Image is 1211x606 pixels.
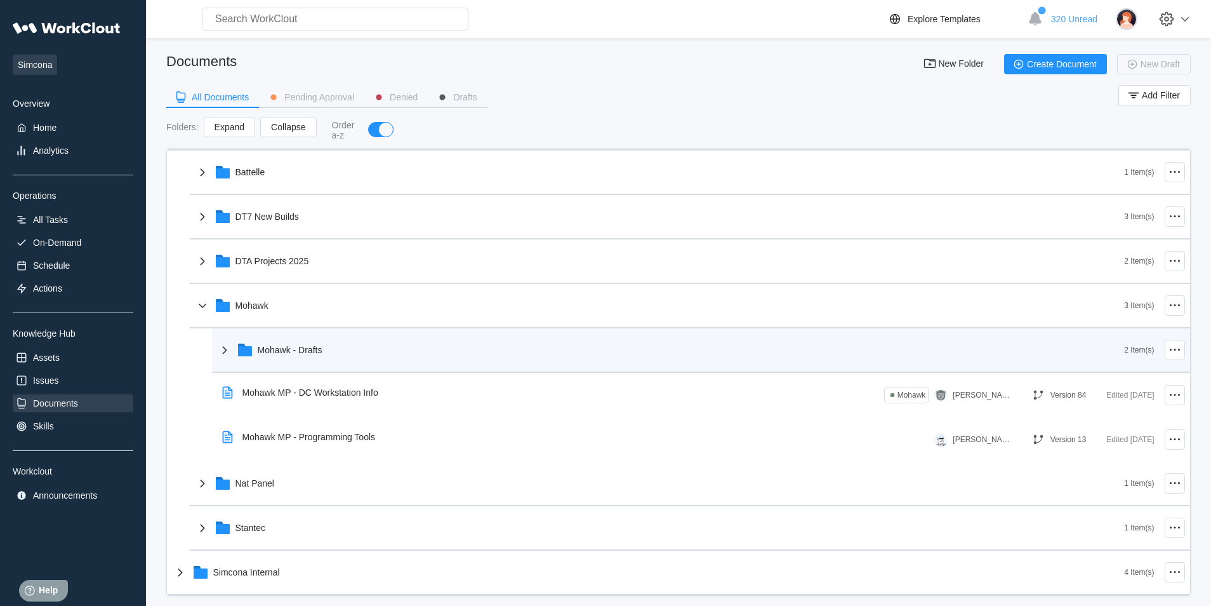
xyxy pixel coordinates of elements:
[235,300,268,311] div: Mohawk
[13,349,133,367] a: Assets
[33,490,97,501] div: Announcements
[1050,391,1087,400] div: Version 84
[453,93,477,102] div: Drafts
[13,119,133,137] a: Home
[332,120,356,140] div: Order a-z
[215,123,244,131] span: Expand
[1050,435,1087,444] div: Version 13
[13,257,133,274] a: Schedule
[13,328,133,339] div: Knowledge Hub
[1124,212,1154,221] div: 3 Item(s)
[33,145,69,156] div: Analytics
[33,123,56,133] div: Home
[271,123,305,131] span: Collapse
[953,391,1010,400] div: [PERSON_NAME]
[13,279,133,297] a: Actions
[1004,54,1107,74] button: Create Document
[284,93,354,102] div: Pending Approval
[1124,479,1154,488] div: 1 Item(s)
[13,487,133,504] a: Announcements
[1051,14,1097,24] span: 320 Unread
[1118,85,1191,105] button: Add Filter
[908,14,981,24] div: Explore Templates
[13,394,133,412] a: Documents
[235,478,274,488] div: Nat Panel
[192,93,249,102] div: All Documents
[13,142,133,159] a: Analytics
[1124,301,1154,310] div: 3 Item(s)
[1106,387,1154,403] div: Edited [DATE]
[166,88,259,107] button: All Documents
[235,523,265,533] div: Stantec
[242,387,378,398] div: Mohawk MP - DC Workstation Info
[13,55,57,75] span: Simcona
[1141,60,1180,69] span: New Draft
[1124,257,1154,266] div: 2 Item(s)
[33,260,70,271] div: Schedule
[1027,60,1097,69] span: Create Document
[166,53,237,70] div: Documents
[364,88,428,107] button: Denied
[13,191,133,201] div: Operations
[897,391,926,400] div: Mohawk
[33,353,60,363] div: Assets
[204,117,255,137] button: Expand
[33,283,62,293] div: Actions
[258,345,322,355] div: Mohawk - Drafts
[953,435,1010,444] div: [PERSON_NAME]
[235,212,299,222] div: DT7 New Builds
[934,388,948,402] img: gorilla.png
[13,234,133,252] a: On-Demand
[1124,346,1154,354] div: 2 Item(s)
[1124,568,1154,577] div: 4 Item(s)
[1124,168,1154,177] div: 1 Item(s)
[235,167,265,177] div: Battelle
[390,93,418,102] div: Denied
[13,466,133,476] div: Workclout
[259,88,364,107] button: Pending Approval
[33,238,81,248] div: On-Demand
[235,256,309,266] div: DTA Projects 2025
[166,122,199,132] div: Folders :
[13,98,133,109] div: Overview
[260,117,316,137] button: Collapse
[33,215,68,225] div: All Tasks
[202,8,468,30] input: Search WorkClout
[938,59,984,69] span: New Folder
[1142,91,1180,100] span: Add Filter
[213,567,280,577] div: Simcona Internal
[33,398,78,408] div: Documents
[887,11,1021,27] a: Explore Templates
[428,88,487,107] button: Drafts
[1106,432,1154,447] div: Edited [DATE]
[915,54,994,74] button: New Folder
[13,372,133,389] a: Issues
[13,211,133,229] a: All Tasks
[33,421,54,431] div: Skills
[1116,8,1137,30] img: user-2.png
[33,375,58,386] div: Issues
[13,417,133,435] a: Skills
[1124,523,1154,532] div: 1 Item(s)
[1117,54,1191,74] button: New Draft
[934,433,948,447] img: clout-01.png
[242,432,376,442] div: Mohawk MP - Programming Tools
